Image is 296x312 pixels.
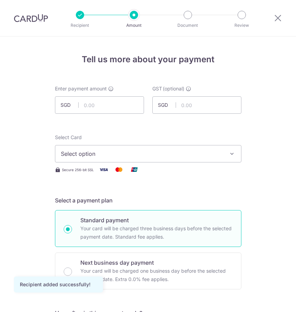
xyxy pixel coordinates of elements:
[80,224,233,241] p: Your card will be charged three business days before the selected payment date. Standard fee appl...
[158,102,176,109] span: SGD
[163,85,184,92] span: (optional)
[112,165,126,174] img: Mastercard
[80,267,233,283] p: Your card will be charged one business day before the selected payment date. Extra 0.0% fee applies.
[152,85,162,92] span: GST
[55,196,241,205] h5: Select a payment plan
[80,258,233,267] p: Next business day payment
[80,216,233,224] p: Standard payment
[20,281,97,288] div: Recipient added successfully!
[114,22,153,29] p: Amount
[62,167,94,173] span: Secure 256-bit SSL
[61,150,223,158] span: Select option
[55,53,241,66] h4: Tell us more about your payment
[14,14,48,22] img: CardUp
[55,145,241,162] button: Select option
[55,85,107,92] span: Enter payment amount
[222,22,261,29] p: Review
[55,96,144,114] input: 0.00
[152,96,241,114] input: 0.00
[97,165,111,174] img: Visa
[55,134,82,140] span: translation missing: en.payables.payment_networks.credit_card.summary.labels.select_card
[251,291,289,309] iframe: Opens a widget where you can find more information
[127,165,141,174] img: Union Pay
[61,22,99,29] p: Recipient
[168,22,207,29] p: Document
[61,102,79,109] span: SGD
